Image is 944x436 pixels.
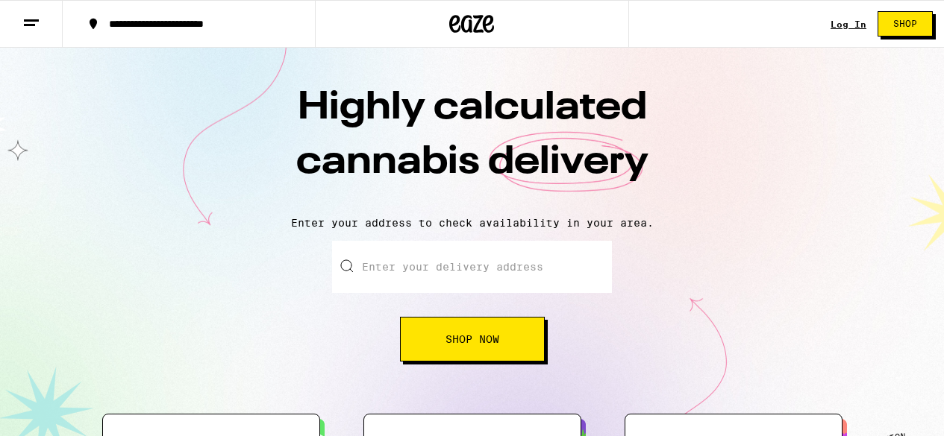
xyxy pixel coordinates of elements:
button: Shop Now [400,317,545,361]
button: Shop [878,11,933,37]
p: Enter your address to check availability in your area. [15,217,929,229]
h1: Highly calculated cannabis delivery [211,81,734,205]
span: Shop [893,19,917,28]
a: Shop [866,11,944,37]
input: Enter your delivery address [332,241,612,293]
a: Log In [831,19,866,29]
span: Shop Now [446,334,499,344]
